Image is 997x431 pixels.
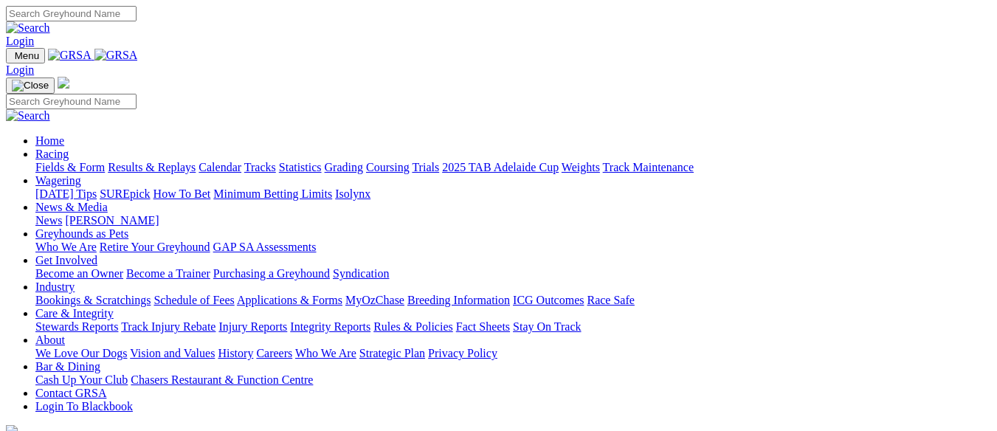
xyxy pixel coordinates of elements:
[121,320,215,333] a: Track Injury Rebate
[35,373,128,386] a: Cash Up Your Club
[35,174,81,187] a: Wagering
[35,148,69,160] a: Racing
[213,241,317,253] a: GAP SA Assessments
[35,187,991,201] div: Wagering
[94,49,138,62] img: GRSA
[35,280,75,293] a: Industry
[442,161,559,173] a: 2025 TAB Adelaide Cup
[513,294,584,306] a: ICG Outcomes
[6,48,45,63] button: Toggle navigation
[218,347,253,359] a: History
[100,187,150,200] a: SUREpick
[199,161,241,173] a: Calendar
[6,35,34,47] a: Login
[295,347,356,359] a: Who We Are
[35,214,62,227] a: News
[100,241,210,253] a: Retire Your Greyhound
[35,360,100,373] a: Bar & Dining
[6,77,55,94] button: Toggle navigation
[35,201,108,213] a: News & Media
[335,187,370,200] a: Isolynx
[412,161,439,173] a: Trials
[35,227,128,240] a: Greyhounds as Pets
[35,294,151,306] a: Bookings & Scratchings
[108,161,196,173] a: Results & Replays
[35,161,105,173] a: Fields & Form
[366,161,410,173] a: Coursing
[35,334,65,346] a: About
[12,80,49,92] img: Close
[35,320,991,334] div: Care & Integrity
[6,63,34,76] a: Login
[35,320,118,333] a: Stewards Reports
[213,267,330,280] a: Purchasing a Greyhound
[35,187,97,200] a: [DATE] Tips
[35,241,991,254] div: Greyhounds as Pets
[6,6,137,21] input: Search
[48,49,92,62] img: GRSA
[6,109,50,123] img: Search
[65,214,159,227] a: [PERSON_NAME]
[35,347,127,359] a: We Love Our Dogs
[35,294,991,307] div: Industry
[513,320,581,333] a: Stay On Track
[244,161,276,173] a: Tracks
[153,187,211,200] a: How To Bet
[256,347,292,359] a: Careers
[333,267,389,280] a: Syndication
[373,320,453,333] a: Rules & Policies
[35,214,991,227] div: News & Media
[213,187,332,200] a: Minimum Betting Limits
[6,94,137,109] input: Search
[35,387,106,399] a: Contact GRSA
[35,254,97,266] a: Get Involved
[35,241,97,253] a: Who We Are
[290,320,370,333] a: Integrity Reports
[325,161,363,173] a: Grading
[35,134,64,147] a: Home
[35,400,133,413] a: Login To Blackbook
[456,320,510,333] a: Fact Sheets
[35,307,114,320] a: Care & Integrity
[35,373,991,387] div: Bar & Dining
[218,320,287,333] a: Injury Reports
[603,161,694,173] a: Track Maintenance
[237,294,342,306] a: Applications & Forms
[428,347,497,359] a: Privacy Policy
[35,267,991,280] div: Get Involved
[130,347,215,359] a: Vision and Values
[126,267,210,280] a: Become a Trainer
[131,373,313,386] a: Chasers Restaurant & Function Centre
[345,294,404,306] a: MyOzChase
[35,161,991,174] div: Racing
[15,50,39,61] span: Menu
[587,294,634,306] a: Race Safe
[407,294,510,306] a: Breeding Information
[6,21,50,35] img: Search
[359,347,425,359] a: Strategic Plan
[153,294,234,306] a: Schedule of Fees
[562,161,600,173] a: Weights
[279,161,322,173] a: Statistics
[58,77,69,89] img: logo-grsa-white.png
[35,267,123,280] a: Become an Owner
[35,347,991,360] div: About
